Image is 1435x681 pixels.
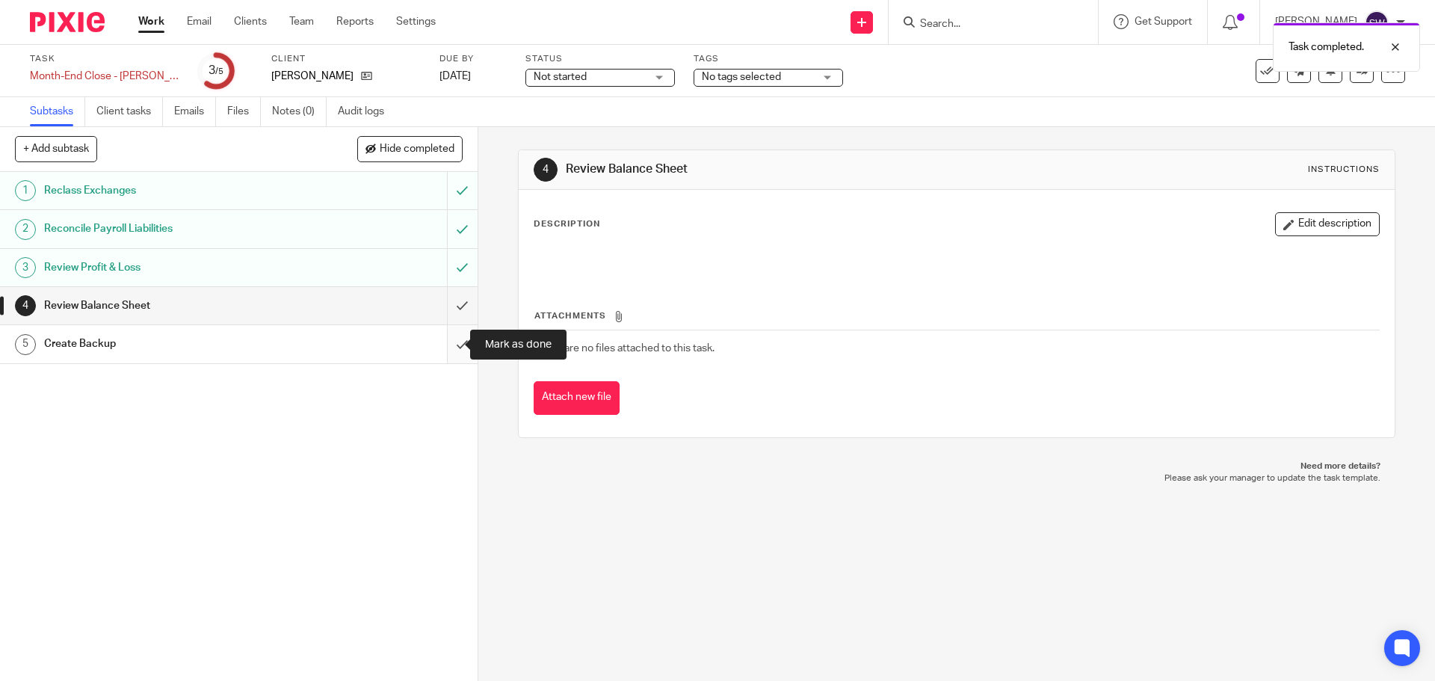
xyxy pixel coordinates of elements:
[272,97,327,126] a: Notes (0)
[138,14,164,29] a: Work
[694,53,843,65] label: Tags
[1275,212,1380,236] button: Edit description
[15,136,97,161] button: + Add subtask
[44,295,303,317] h1: Review Balance Sheet
[215,67,223,76] small: /5
[44,179,303,202] h1: Reclass Exchanges
[227,97,261,126] a: Files
[534,218,600,230] p: Description
[336,14,374,29] a: Reports
[534,158,558,182] div: 4
[525,53,675,65] label: Status
[534,312,606,320] span: Attachments
[15,180,36,201] div: 1
[534,343,715,354] span: There are no files attached to this task.
[566,161,989,177] h1: Review Balance Sheet
[380,144,454,155] span: Hide completed
[271,53,421,65] label: Client
[533,472,1380,484] p: Please ask your manager to update the task template.
[30,97,85,126] a: Subtasks
[15,219,36,240] div: 2
[439,53,507,65] label: Due by
[357,136,463,161] button: Hide completed
[396,14,436,29] a: Settings
[533,460,1380,472] p: Need more details?
[289,14,314,29] a: Team
[1289,40,1364,55] p: Task completed.
[534,381,620,415] button: Attach new file
[30,12,105,32] img: Pixie
[96,97,163,126] a: Client tasks
[271,69,354,84] p: [PERSON_NAME]
[338,97,395,126] a: Audit logs
[1308,164,1380,176] div: Instructions
[44,218,303,240] h1: Reconcile Payroll Liabilities
[30,69,179,84] div: Month-End Close - [PERSON_NAME]
[15,334,36,355] div: 5
[439,71,471,81] span: [DATE]
[534,72,587,82] span: Not started
[174,97,216,126] a: Emails
[30,69,179,84] div: Month-End Close - Harry-Glaspie
[30,53,179,65] label: Task
[15,257,36,278] div: 3
[44,256,303,279] h1: Review Profit & Loss
[44,333,303,355] h1: Create Backup
[209,62,223,79] div: 3
[1365,10,1389,34] img: svg%3E
[234,14,267,29] a: Clients
[702,72,781,82] span: No tags selected
[15,295,36,316] div: 4
[187,14,212,29] a: Email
